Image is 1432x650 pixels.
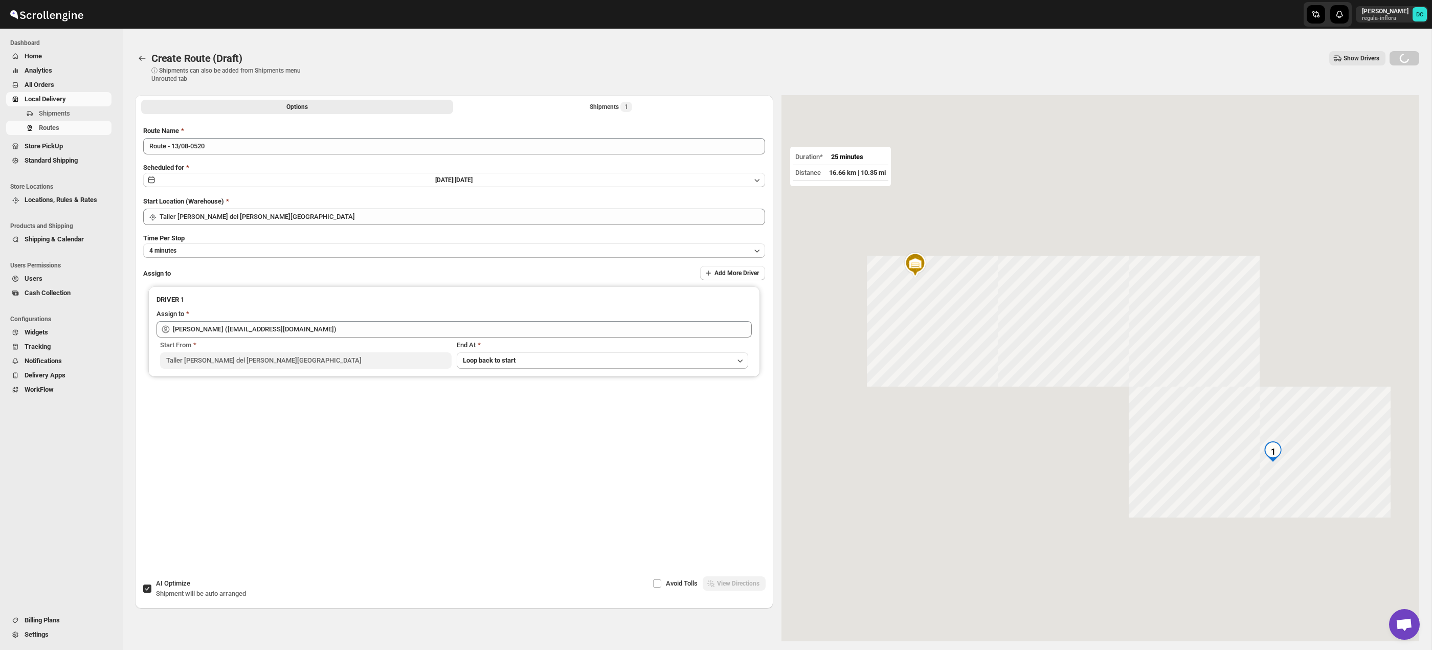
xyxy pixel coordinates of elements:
[6,383,111,397] button: WorkFlow
[1356,6,1428,23] button: User menu
[6,63,111,78] button: Analytics
[25,371,65,379] span: Delivery Apps
[714,269,759,277] span: Add More Driver
[151,52,242,64] span: Create Route (Draft)
[831,153,863,161] span: 25 minutes
[143,197,224,205] span: Start Location (Warehouse)
[6,272,111,286] button: Users
[6,354,111,368] button: Notifications
[25,357,62,365] span: Notifications
[25,275,42,282] span: Users
[463,356,516,364] span: Loop back to start
[135,51,149,65] button: Routes
[25,52,42,60] span: Home
[700,266,765,280] button: Add More Driver
[25,328,48,336] span: Widgets
[1389,609,1420,640] a: Open chat
[143,138,765,154] input: Eg: Bengaluru Route
[795,169,821,176] span: Distance
[143,270,171,277] span: Assign to
[6,368,111,383] button: Delivery Apps
[455,100,767,114] button: Selected Shipments
[6,193,111,207] button: Locations, Rules & Rates
[10,183,116,191] span: Store Locations
[435,176,455,184] span: [DATE] |
[160,341,191,349] span: Start From
[1329,51,1385,65] button: Show Drivers
[6,627,111,642] button: Settings
[6,106,111,121] button: Shipments
[143,127,179,135] span: Route Name
[143,234,185,242] span: Time Per Stop
[25,196,97,204] span: Locations, Rules & Rates
[39,109,70,117] span: Shipments
[795,153,823,161] span: Duration*
[590,102,632,112] div: Shipments
[25,95,66,103] span: Local Delivery
[25,235,84,243] span: Shipping & Calendar
[25,343,51,350] span: Tracking
[10,261,116,270] span: Users Permissions
[25,616,60,624] span: Billing Plans
[10,222,116,230] span: Products and Shipping
[1344,54,1379,62] span: Show Drivers
[6,78,111,92] button: All Orders
[25,386,54,393] span: WorkFlow
[25,142,63,150] span: Store PickUp
[143,164,184,171] span: Scheduled for
[25,631,49,638] span: Settings
[156,579,190,587] span: AI Optimize
[666,579,698,587] span: Avoid Tolls
[1362,7,1408,15] p: [PERSON_NAME]
[25,156,78,164] span: Standard Shipping
[156,590,246,597] span: Shipment will be auto arranged
[149,246,176,255] span: 4 minutes
[457,340,748,350] div: End At
[286,103,308,111] span: Options
[25,289,71,297] span: Cash Collection
[6,232,111,246] button: Shipping & Calendar
[1362,15,1408,21] p: regala-inflora
[455,176,473,184] span: [DATE]
[141,100,453,114] button: All Route Options
[143,173,765,187] button: [DATE]|[DATE]
[1416,11,1423,18] text: DC
[1413,7,1427,21] span: DAVID CORONADO
[156,295,752,305] h3: DRIVER 1
[6,49,111,63] button: Home
[135,118,773,500] div: All Route Options
[39,124,59,131] span: Routes
[10,39,116,47] span: Dashboard
[6,340,111,354] button: Tracking
[25,66,52,74] span: Analytics
[156,309,184,319] div: Assign to
[10,315,116,323] span: Configurations
[173,321,752,338] input: Search assignee
[624,103,628,111] span: 1
[1263,441,1283,462] div: 1
[160,209,765,225] input: Search location
[25,81,54,88] span: All Orders
[6,121,111,135] button: Routes
[457,352,748,369] button: Loop back to start
[6,325,111,340] button: Widgets
[143,243,765,258] button: 4 minutes
[6,286,111,300] button: Cash Collection
[829,169,886,176] span: 16.66 km | 10.35 mi
[151,66,312,83] p: ⓘ Shipments can also be added from Shipments menu Unrouted tab
[8,2,85,27] img: ScrollEngine
[6,613,111,627] button: Billing Plans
